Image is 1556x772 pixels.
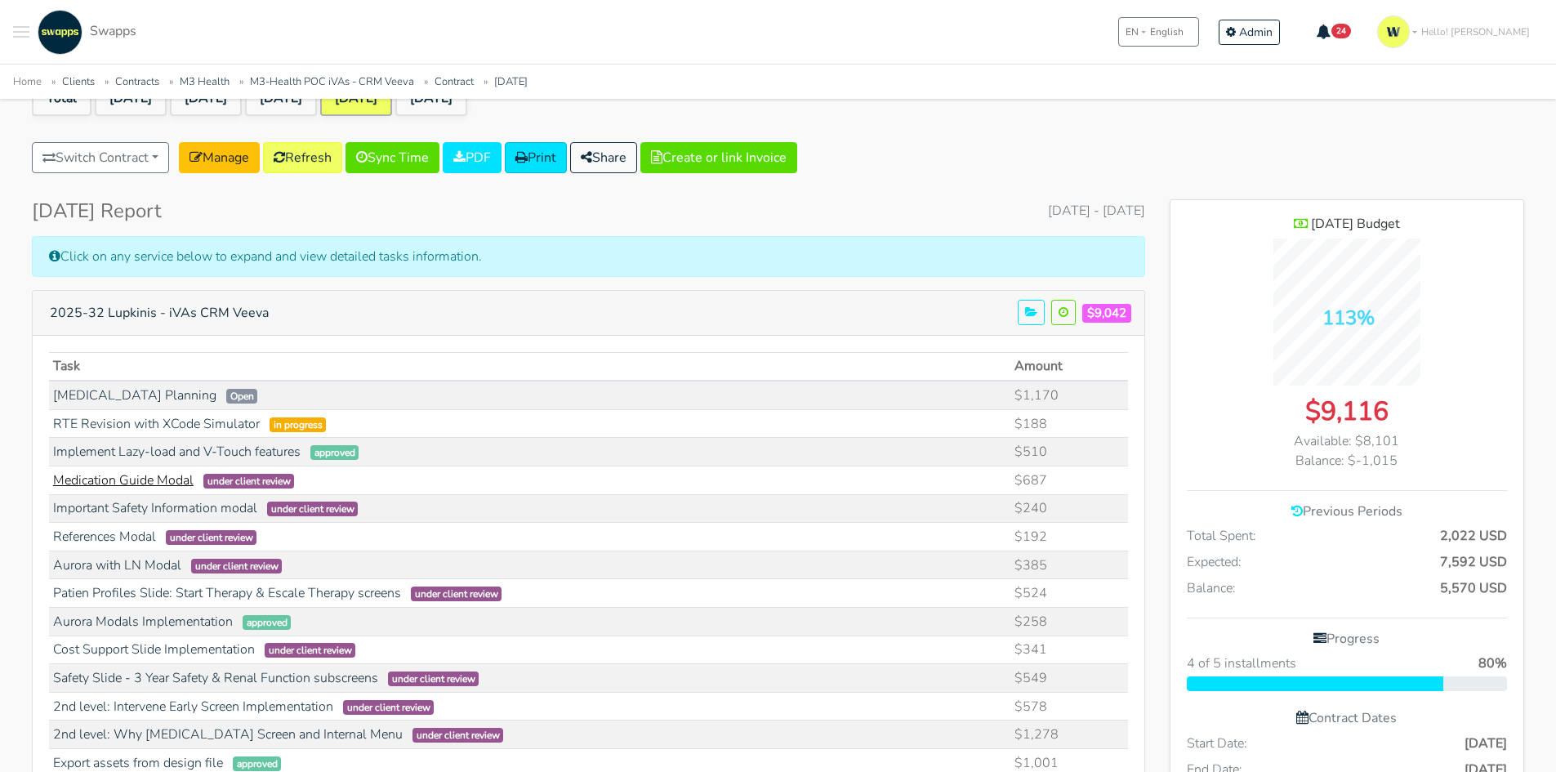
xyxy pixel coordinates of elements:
[33,10,136,55] a: Swapps
[1187,552,1242,572] span: Expected:
[1010,607,1128,636] td: $258
[1187,711,1507,726] h6: Contract Dates
[388,672,479,686] span: under client review
[346,142,439,173] a: Sync Time
[1010,551,1128,579] td: $385
[1150,25,1184,39] span: English
[1187,654,1296,673] span: 4 of 5 installments
[39,297,279,328] button: 2025-32 Lupkinis - iVAs CRM Veeva
[62,74,95,89] a: Clients
[1219,20,1280,45] a: Admin
[250,74,414,89] a: M3-Health POC iVAs - CRM Veeva
[243,615,292,630] span: approved
[53,669,378,687] a: Safety Slide - 3 Year Safety & Renal Function subscreens
[53,640,255,658] a: Cost Support Slide Implementation
[53,754,223,772] a: Export assets from design file
[1010,352,1128,381] th: Amount
[1478,654,1507,673] span: 80%
[1010,692,1128,721] td: $578
[53,415,260,433] a: RTE Revision with XCode Simulator
[191,559,283,573] span: under client review
[1082,304,1131,323] span: $9,042
[1010,664,1128,693] td: $549
[13,10,29,55] button: Toggle navigation menu
[1048,201,1145,221] span: [DATE] - [DATE]
[263,142,342,173] a: Refresh
[1306,18,1362,46] button: 24
[265,643,356,658] span: under client review
[1331,24,1352,38] span: 24
[1010,579,1128,608] td: $524
[1010,409,1128,438] td: $188
[49,352,1010,381] th: Task
[53,613,233,631] a: Aurora Modals Implementation
[412,728,504,743] span: under client review
[343,700,435,715] span: under client review
[1187,526,1256,546] span: Total Spent:
[1187,734,1247,753] span: Start Date:
[1187,431,1507,451] div: Available: $8,101
[640,142,797,173] button: Create or link Invoice
[270,417,327,432] span: in progress
[53,471,194,489] a: Medication Guide Modal
[53,443,301,461] a: Implement Lazy-load and V-Touch features
[53,698,333,716] a: 2nd level: Intervene Early Screen Implementation
[53,725,403,743] a: 2nd level: Why [MEDICAL_DATA] Screen and Internal Menu
[32,199,161,223] h4: [DATE] Report
[1187,451,1507,471] div: Balance: $-1,015
[443,142,502,173] a: PDF
[1421,25,1530,39] span: Hello! [PERSON_NAME]
[53,556,181,574] a: Aurora with LN Modal
[38,10,82,55] img: swapps-linkedin-v2.jpg
[1010,438,1128,466] td: $510
[1187,504,1507,520] h6: Previous Periods
[32,142,169,173] button: Switch Contract
[90,22,136,40] span: Swapps
[32,236,1145,277] div: Click on any service below to expand and view detailed tasks information.
[53,386,216,404] a: [MEDICAL_DATA] Planning
[570,142,637,173] button: Share
[1440,552,1507,572] span: 7,592 USD
[1465,734,1507,753] span: [DATE]
[53,528,156,546] a: References Modal
[1010,721,1128,749] td: $1,278
[13,74,42,89] a: Home
[166,530,257,545] span: under client review
[310,445,359,460] span: approved
[53,499,257,517] a: Important Safety Information modal
[53,584,401,602] a: Patien Profiles Slide: Start Therapy & Escale Therapy screens
[1440,526,1507,546] span: 2,022 USD
[411,587,502,601] span: under client review
[1010,381,1128,409] td: $1,170
[1187,392,1507,431] div: $9,116
[1118,17,1199,47] button: ENEnglish
[115,74,159,89] a: Contracts
[1187,631,1507,647] h6: Progress
[1311,215,1400,233] span: [DATE] Budget
[1010,494,1128,523] td: $240
[203,474,295,489] span: under client review
[494,74,528,89] a: [DATE]
[1440,578,1507,598] span: 5,570 USD
[1010,466,1128,494] td: $687
[179,142,260,173] a: Manage
[505,142,567,173] a: Print
[180,74,230,89] a: M3 Health
[233,756,282,771] span: approved
[226,389,258,404] span: Open
[1371,9,1543,55] a: Hello! [PERSON_NAME]
[1010,636,1128,664] td: $341
[1010,523,1128,551] td: $192
[267,502,359,516] span: under client review
[1187,578,1236,598] span: Balance:
[1239,25,1273,40] span: Admin
[435,74,474,89] a: Contract
[1377,16,1410,48] img: isotipo-3-3e143c57.png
